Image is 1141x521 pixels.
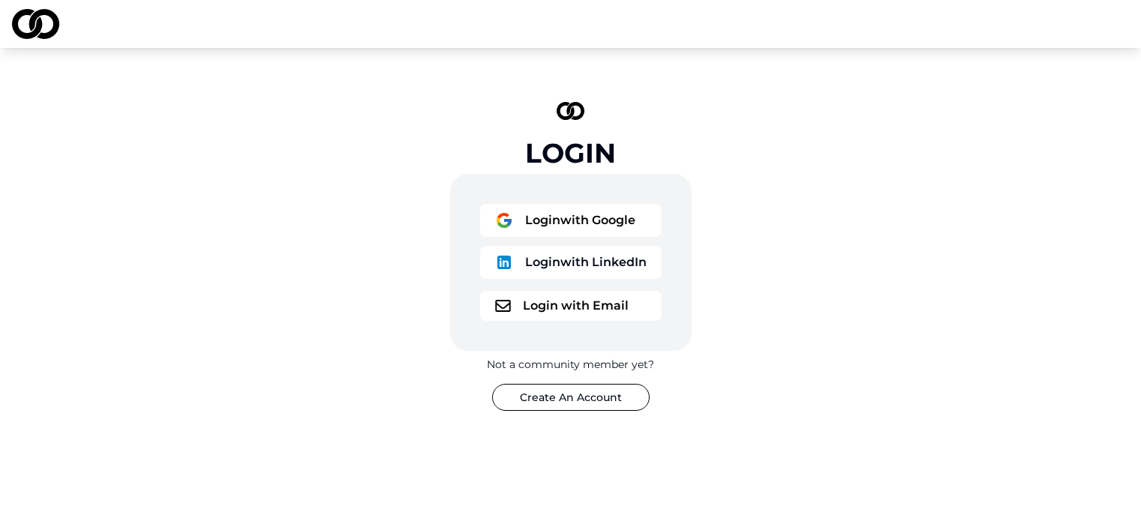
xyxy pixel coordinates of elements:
[557,102,585,120] img: logo
[480,246,662,279] button: logoLoginwith LinkedIn
[495,253,513,271] img: logo
[487,357,654,372] div: Not a community member yet?
[525,138,616,168] div: Login
[495,211,513,229] img: logo
[495,300,511,312] img: logo
[480,204,662,237] button: logoLoginwith Google
[480,291,662,321] button: logoLogin with Email
[492,384,650,411] button: Create An Account
[12,9,59,39] img: logo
